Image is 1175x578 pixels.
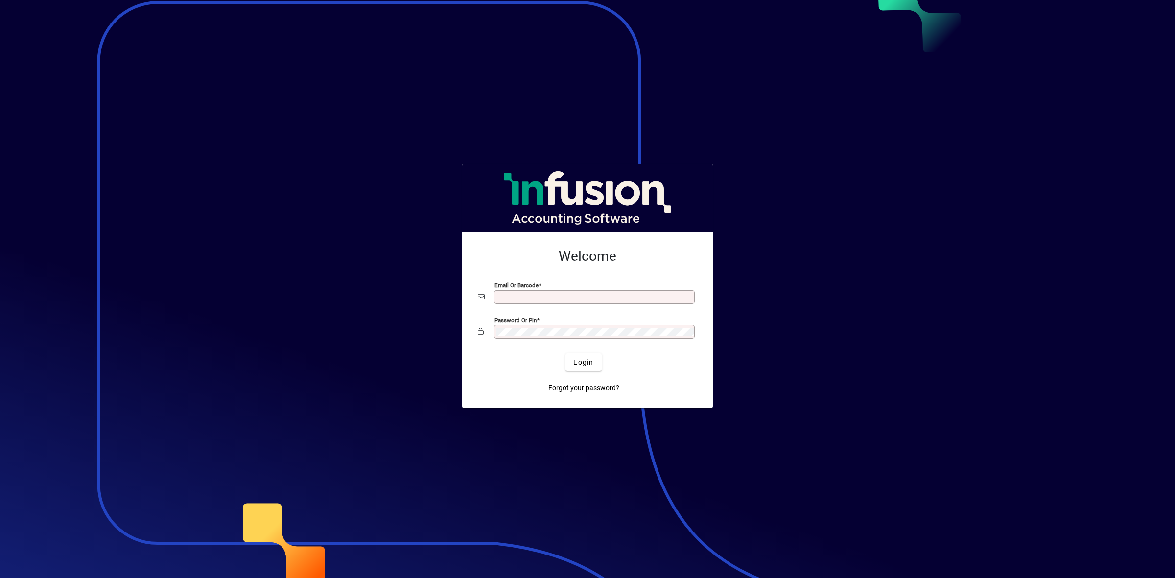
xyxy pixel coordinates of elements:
[544,379,623,396] a: Forgot your password?
[573,357,593,368] span: Login
[478,248,697,265] h2: Welcome
[494,282,539,289] mat-label: Email or Barcode
[565,353,601,371] button: Login
[548,383,619,393] span: Forgot your password?
[494,317,537,324] mat-label: Password or Pin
